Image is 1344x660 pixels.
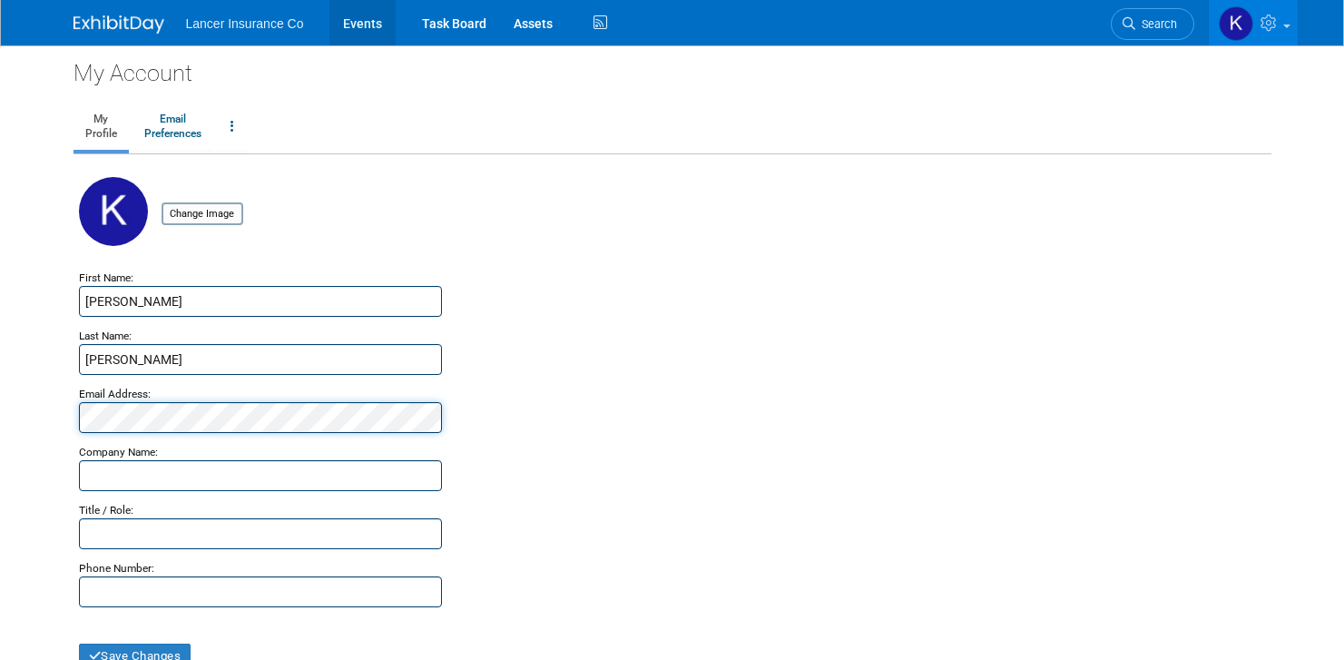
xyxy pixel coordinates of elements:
small: Phone Number: [79,562,154,575]
img: ExhibitDay [74,15,164,34]
small: First Name: [79,271,133,284]
a: Search [1111,8,1194,40]
a: EmailPreferences [132,104,213,150]
small: Title / Role: [79,504,133,517]
div: My Account [74,45,1271,89]
small: Company Name: [79,446,158,458]
img: Kimberly Ochs [1219,6,1253,41]
small: Last Name: [79,330,132,342]
a: MyProfile [74,104,129,150]
img: K.jpg [79,177,148,246]
small: Email Address: [79,388,151,400]
span: Search [1135,17,1177,31]
span: Lancer Insurance Co [186,16,304,31]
